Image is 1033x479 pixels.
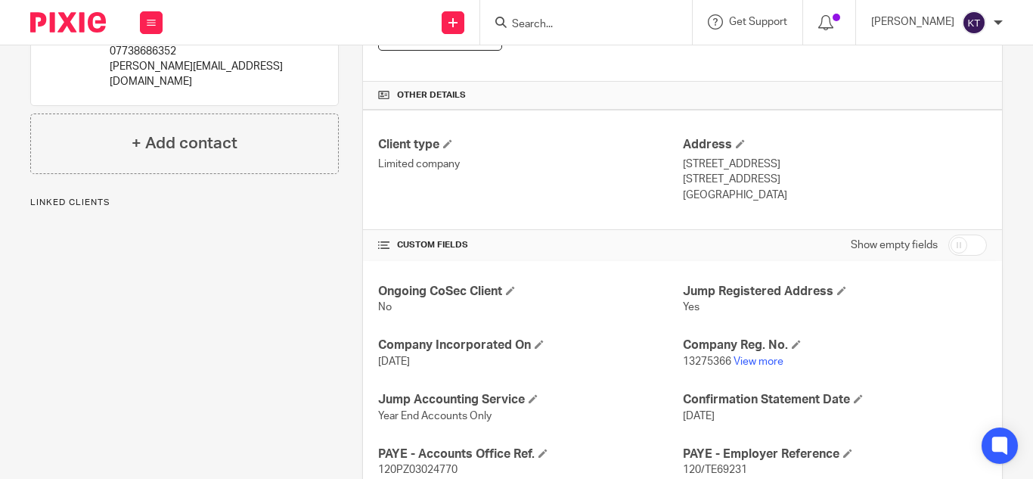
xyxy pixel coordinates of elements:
[378,392,682,408] h4: Jump Accounting Service
[132,132,237,155] h4: + Add contact
[683,188,987,203] p: [GEOGRAPHIC_DATA]
[30,12,106,33] img: Pixie
[683,446,987,462] h4: PAYE - Employer Reference
[30,197,339,209] p: Linked clients
[378,446,682,462] h4: PAYE - Accounts Office Ref.
[510,18,647,32] input: Search
[378,411,492,421] span: Year End Accounts Only
[110,59,288,90] p: [PERSON_NAME][EMAIL_ADDRESS][DOMAIN_NAME]
[378,284,682,300] h4: Ongoing CoSec Client
[871,14,954,30] p: [PERSON_NAME]
[683,411,715,421] span: [DATE]
[110,44,288,59] p: 07738686352
[683,356,731,367] span: 13275366
[683,337,987,353] h4: Company Reg. No.
[378,465,458,475] span: 120PZ03024770
[378,157,682,172] p: Limited company
[378,356,410,367] span: [DATE]
[378,137,682,153] h4: Client type
[962,11,986,35] img: svg%3E
[729,17,787,27] span: Get Support
[378,302,392,313] span: No
[683,172,987,187] p: [STREET_ADDRESS]
[397,89,466,101] span: Other details
[734,356,783,367] a: View more
[378,239,682,251] h4: CUSTOM FIELDS
[683,137,987,153] h4: Address
[683,465,747,475] span: 120/TE69231
[683,284,987,300] h4: Jump Registered Address
[683,392,987,408] h4: Confirmation Statement Date
[683,302,700,313] span: Yes
[851,238,938,253] label: Show empty fields
[378,337,682,353] h4: Company Incorporated On
[683,157,987,172] p: [STREET_ADDRESS]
